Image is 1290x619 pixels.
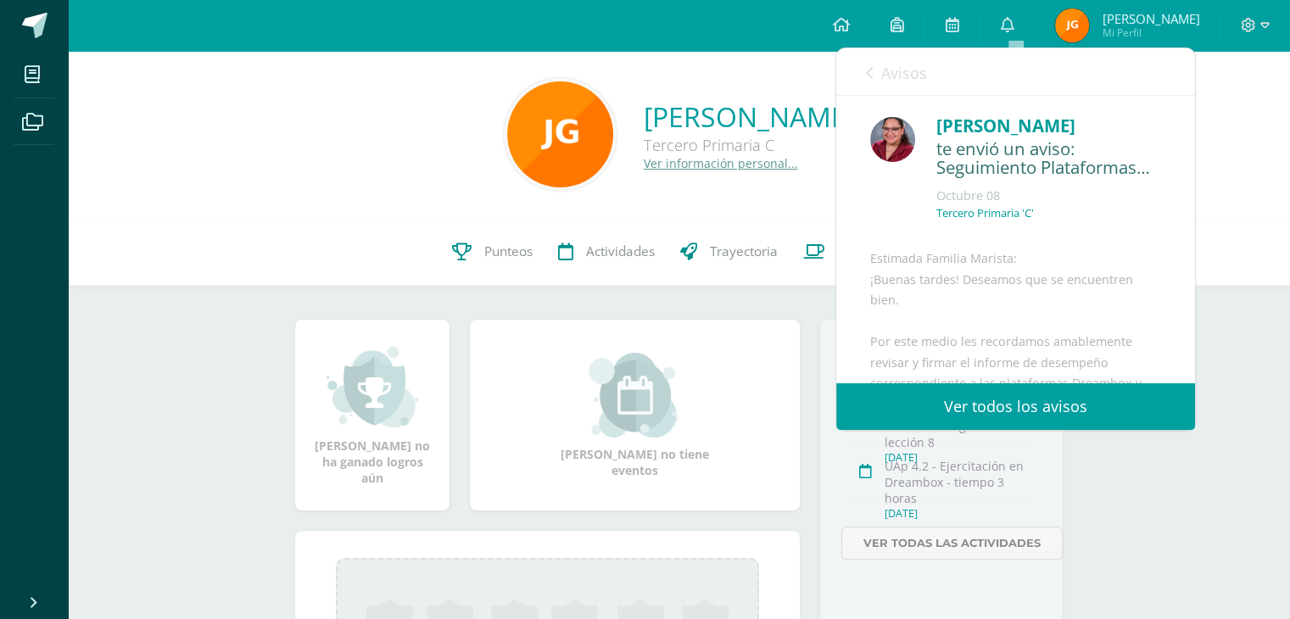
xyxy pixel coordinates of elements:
[644,155,798,171] a: Ver información personal...
[586,243,655,260] span: Actividades
[312,344,433,486] div: [PERSON_NAME] no ha ganado logros aún
[881,63,927,83] span: Avisos
[885,458,1036,506] div: UAp 4.2 - Ejercitación en Dreambox - tiempo 3 horas
[589,353,681,438] img: event_small.png
[507,81,613,187] img: 9e34b179e675fb255a563d589889e658.png
[1055,8,1089,42] img: 2bc7bb8f305176af3f8503723f7642e6.png
[936,113,1161,139] div: [PERSON_NAME]
[644,98,855,135] a: [PERSON_NAME]
[1102,10,1199,27] span: [PERSON_NAME]
[885,506,1036,521] div: [DATE]
[790,218,909,286] a: Contactos
[545,218,667,286] a: Actividades
[327,344,419,429] img: achievement_small.png
[870,117,915,162] img: ced593bbe059b44c48742505438c54e8.png
[936,187,1161,204] div: Octubre 08
[841,527,1063,560] a: Ver todas las actividades
[936,139,1161,179] div: te envió un aviso: Seguimiento Plataformas Dreambox y Lectura Inteligente
[710,243,778,260] span: Trayectoria
[644,135,855,155] div: Tercero Primaria C
[550,353,720,478] div: [PERSON_NAME] no tiene eventos
[667,218,790,286] a: Trayectoria
[1102,25,1199,40] span: Mi Perfil
[836,383,1195,430] a: Ver todos los avisos
[484,243,533,260] span: Punteos
[439,218,545,286] a: Punteos
[936,206,1034,220] p: Tercero Primaria 'C'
